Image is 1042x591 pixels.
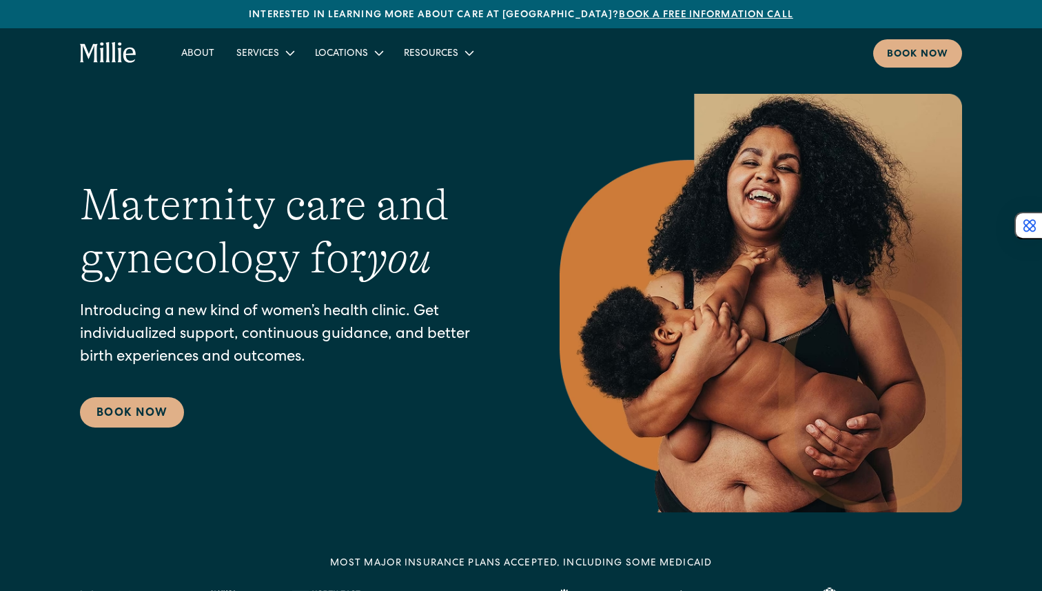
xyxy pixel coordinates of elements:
a: Book now [873,39,962,68]
a: About [170,41,225,64]
div: Resources [404,47,458,61]
div: Resources [393,41,483,64]
h1: Maternity care and gynecology for [80,179,504,285]
img: Smiling mother with her baby in arms, celebrating body positivity and the nurturing bond of postp... [560,94,962,512]
div: Book now [887,48,948,62]
div: Locations [315,47,368,61]
a: Book a free information call [619,10,793,20]
div: Services [225,41,304,64]
a: Book Now [80,397,184,428]
div: Locations [304,41,393,64]
a: home [80,42,137,64]
div: MOST MAJOR INSURANCE PLANS ACCEPTED, INCLUDING some MEDICAID [330,557,712,571]
p: Introducing a new kind of women’s health clinic. Get individualized support, continuous guidance,... [80,301,504,370]
div: Services [236,47,279,61]
em: you [367,233,431,283]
